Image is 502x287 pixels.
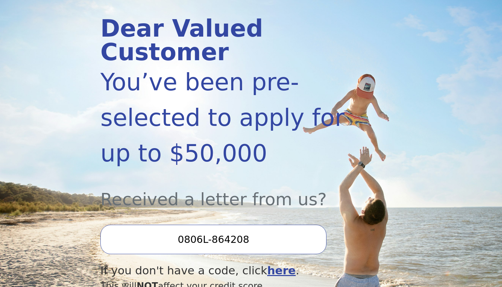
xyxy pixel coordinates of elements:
[100,225,326,254] input: Enter your Offer Code:
[100,64,357,171] div: You’ve been pre-selected to apply for up to $50,000
[100,262,357,279] div: If you don't have a code, click .
[100,171,357,212] div: Received a letter from us?
[100,17,357,64] div: Dear Valued Customer
[267,264,296,277] a: here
